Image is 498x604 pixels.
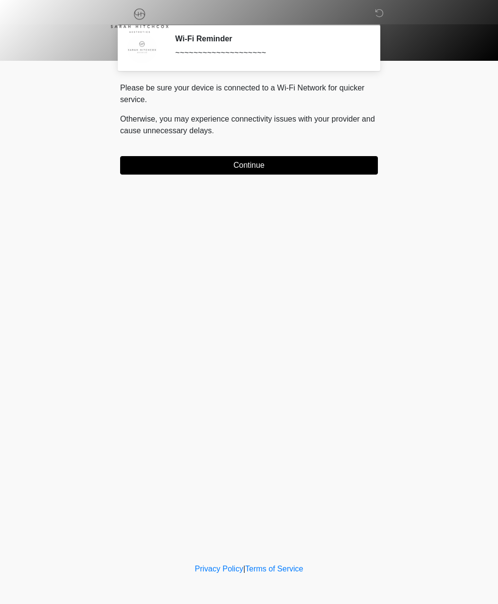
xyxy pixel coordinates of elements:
a: Privacy Policy [195,565,244,573]
img: Agent Avatar [127,34,157,63]
button: Continue [120,156,378,175]
a: Terms of Service [245,565,303,573]
div: ~~~~~~~~~~~~~~~~~~~~ [175,47,363,59]
p: Please be sure your device is connected to a Wi-Fi Network for quicker service. [120,82,378,106]
a: | [243,565,245,573]
img: Sarah Hitchcox Aesthetics Logo [110,7,169,33]
p: Otherwise, you may experience connectivity issues with your provider and cause unnecessary delays [120,113,378,137]
span: . [212,126,214,135]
